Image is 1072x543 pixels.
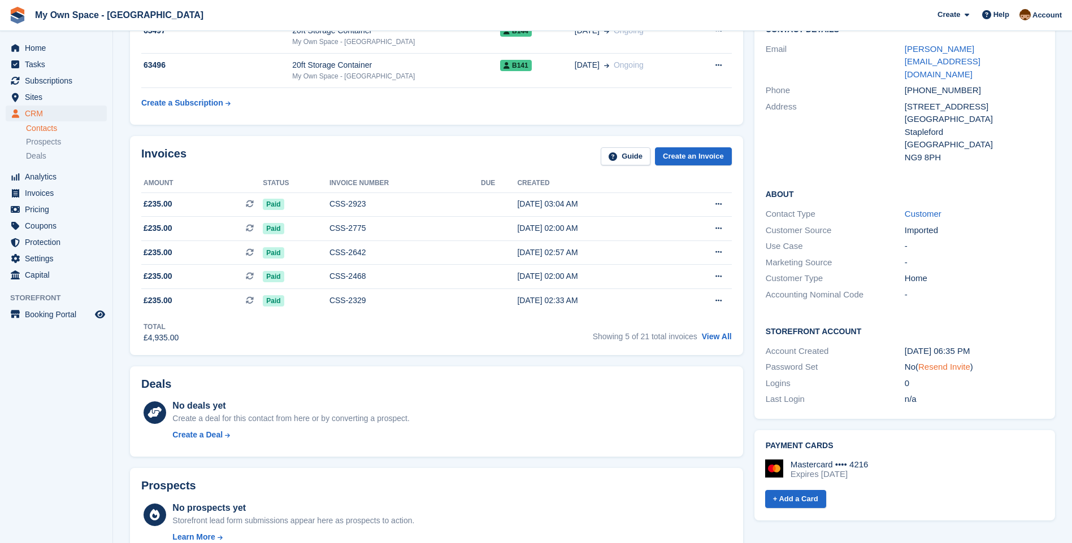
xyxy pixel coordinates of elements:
[575,25,600,37] span: [DATE]
[93,308,107,321] a: Preview store
[905,151,1044,164] div: NG9 8PH
[905,100,1044,113] div: [STREET_ADDRESS]
[993,9,1009,20] span: Help
[6,56,107,72] a: menu
[263,247,284,259] span: Paid
[6,218,107,234] a: menu
[329,270,481,282] div: CSS-2468
[25,89,93,105] span: Sites
[905,345,1044,358] div: [DATE] 06:35 PM
[25,56,93,72] span: Tasks
[766,43,905,81] div: Email
[172,429,223,441] div: Create a Deal
[263,174,329,192] th: Status
[25,251,93,266] span: Settings
[938,9,960,20] span: Create
[141,59,292,71] div: 63496
[144,198,172,210] span: £235.00
[517,222,671,234] div: [DATE] 02:00 AM
[26,150,107,162] a: Deals
[766,240,905,253] div: Use Case
[905,361,1044,374] div: No
[25,218,93,234] span: Coupons
[25,106,93,121] span: CRM
[263,223,284,234] span: Paid
[500,60,532,71] span: B141
[766,325,1044,336] h2: Storefront Account
[26,136,107,148] a: Prospects
[25,40,93,56] span: Home
[766,100,905,164] div: Address
[1032,10,1062,21] span: Account
[144,222,172,234] span: £235.00
[6,73,107,89] a: menu
[905,240,1044,253] div: -
[6,202,107,217] a: menu
[144,247,172,259] span: £235.00
[905,209,941,218] a: Customer
[6,169,107,185] a: menu
[6,251,107,266] a: menu
[172,515,414,527] div: Storefront lead form submissions appear here as prospects to action.
[766,377,905,390] div: Logins
[144,322,179,332] div: Total
[25,202,93,217] span: Pricing
[141,378,171,391] h2: Deals
[329,247,481,259] div: CSS-2642
[263,271,284,282] span: Paid
[25,306,93,322] span: Booking Portal
[172,399,409,413] div: No deals yet
[141,97,223,109] div: Create a Subscription
[791,459,869,470] div: Mastercard •••• 4216
[766,84,905,97] div: Phone
[263,199,284,210] span: Paid
[141,25,292,37] div: 63497
[791,469,869,479] div: Expires [DATE]
[329,198,481,210] div: CSS-2923
[144,295,172,306] span: £235.00
[905,377,1044,390] div: 0
[766,441,1044,450] h2: Payment cards
[1019,9,1031,20] img: Paula Harris
[517,198,671,210] div: [DATE] 03:04 AM
[905,84,1044,97] div: [PHONE_NUMBER]
[766,288,905,301] div: Accounting Nominal Code
[766,224,905,237] div: Customer Source
[915,362,973,371] span: ( )
[25,185,93,201] span: Invoices
[766,256,905,269] div: Marketing Source
[10,292,112,304] span: Storefront
[766,272,905,285] div: Customer Type
[329,222,481,234] div: CSS-2775
[6,40,107,56] a: menu
[172,413,409,424] div: Create a deal for this contact from here or by converting a prospect.
[765,459,783,478] img: Mastercard Logo
[292,59,500,71] div: 20ft Storage Container
[766,361,905,374] div: Password Set
[575,59,600,71] span: [DATE]
[593,332,697,341] span: Showing 5 of 21 total invoices
[141,479,196,492] h2: Prospects
[614,60,644,69] span: Ongoing
[172,531,215,543] div: Learn More
[329,174,481,192] th: Invoice number
[905,138,1044,151] div: [GEOGRAPHIC_DATA]
[905,44,980,79] a: [PERSON_NAME][EMAIL_ADDRESS][DOMAIN_NAME]
[26,137,61,147] span: Prospects
[6,234,107,250] a: menu
[766,393,905,406] div: Last Login
[766,188,1044,199] h2: About
[517,270,671,282] div: [DATE] 02:00 AM
[905,393,1044,406] div: n/a
[765,490,826,509] a: + Add a Card
[517,174,671,192] th: Created
[141,174,263,192] th: Amount
[6,185,107,201] a: menu
[6,267,107,283] a: menu
[263,295,284,306] span: Paid
[292,71,500,81] div: My Own Space - [GEOGRAPHIC_DATA]
[905,256,1044,269] div: -
[25,267,93,283] span: Capital
[6,106,107,121] a: menu
[329,295,481,306] div: CSS-2329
